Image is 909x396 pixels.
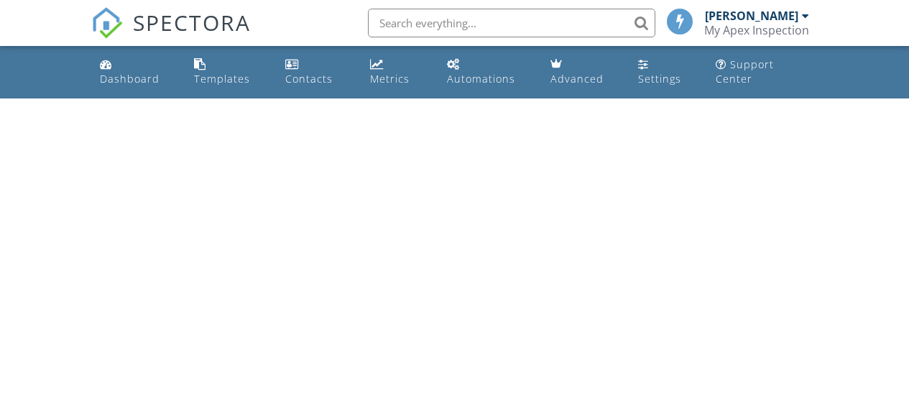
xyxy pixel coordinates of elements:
[705,9,798,23] div: [PERSON_NAME]
[188,52,268,93] a: Templates
[370,72,410,86] div: Metrics
[447,72,515,86] div: Automations
[100,72,160,86] div: Dashboard
[704,23,809,37] div: My Apex Inspection
[280,52,352,93] a: Contacts
[550,72,604,86] div: Advanced
[364,52,430,93] a: Metrics
[91,19,251,50] a: SPECTORA
[133,7,251,37] span: SPECTORA
[194,72,250,86] div: Templates
[545,52,621,93] a: Advanced
[94,52,177,93] a: Dashboard
[441,52,533,93] a: Automations (Basic)
[368,9,655,37] input: Search everything...
[710,52,815,93] a: Support Center
[285,72,333,86] div: Contacts
[638,72,681,86] div: Settings
[91,7,123,39] img: The Best Home Inspection Software - Spectora
[716,57,774,86] div: Support Center
[632,52,698,93] a: Settings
